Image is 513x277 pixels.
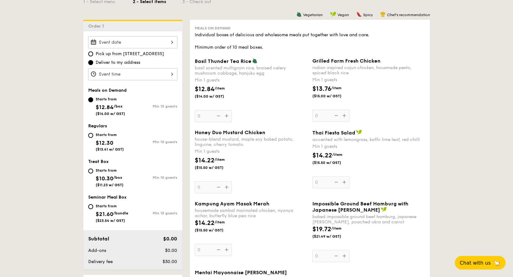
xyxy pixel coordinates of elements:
[88,169,93,174] input: Starts from$10.30/box($11.23 w/ GST)Min 10 guests
[133,175,177,180] div: Min 10 guests
[381,207,387,212] img: icon-vegan.f8ff3823.svg
[88,195,127,200] span: Seminar Meal Box
[133,211,177,215] div: Min 10 guests
[460,260,491,266] span: Chat with us
[88,68,177,80] input: Event time
[195,201,269,207] span: Kampung Ayam Masak Merah
[96,139,113,146] span: $12.30
[96,104,114,111] span: $12.84
[88,236,109,242] span: Subtotal
[252,58,258,64] img: icon-vegetarian.fe4039eb.svg
[195,137,307,147] div: house-blend mustard, maple soy baked potato, linguine, cherry tomato
[88,248,106,253] span: Add-ons
[96,97,125,102] div: Starts from
[88,24,107,29] span: Order 1
[455,256,506,270] button: Chat with us🦙
[96,147,124,152] span: ($13.41 w/ GST)
[215,86,225,90] span: /item
[356,130,362,135] img: icon-vegan.f8ff3823.svg
[296,11,302,17] img: icon-vegetarian.fe4039eb.svg
[133,140,177,144] div: Min 10 guests
[113,175,122,180] span: /box
[163,259,177,264] span: $30.00
[303,13,323,17] span: Vegetarian
[331,86,341,90] span: /item
[356,11,362,17] img: icon-spicy.37a8142b.svg
[133,104,177,108] div: Min 10 guests
[312,85,331,93] span: $13.76
[312,201,408,213] span: Impossible Ground Beef Hamburg with Japanese [PERSON_NAME]
[113,211,128,215] span: /bundle
[330,11,336,17] img: icon-vegan.f8ff3823.svg
[96,183,124,187] span: ($11.23 w/ GST)
[96,168,124,173] div: Starts from
[96,132,124,137] div: Starts from
[96,204,128,209] div: Starts from
[312,214,425,225] div: baked impossible ground beef hamburg, japanese [PERSON_NAME], poached okra and carrot
[195,157,215,164] span: $14.22
[312,152,332,159] span: $14.22
[332,152,342,157] span: /item
[312,77,425,83] div: Min 1 guests
[195,148,307,155] div: Min 1 guests
[163,236,177,242] span: $0.00
[195,208,307,218] div: housemade sambal marinated chicken, nyonya achar, butterfly blue pea rice
[88,259,113,264] span: Delivery fee
[363,13,373,17] span: Spicy
[331,226,341,231] span: /item
[88,204,93,209] input: Starts from$21.60/bundle($23.54 w/ GST)Min 10 guests
[195,94,237,99] span: ($14.00 w/ GST)
[88,88,127,93] span: Meals on Demand
[96,211,113,218] span: $21.60
[114,104,123,108] span: /box
[195,77,307,83] div: Min 1 guests
[195,58,251,64] span: Basil Thunder Tea Rice
[312,160,354,165] span: ($15.50 w/ GST)
[88,36,177,48] input: Event date
[215,157,225,162] span: /item
[88,97,93,102] input: Starts from$12.84/box($14.00 w/ GST)Min 10 guests
[88,51,93,56] input: Pick up from [STREET_ADDRESS]
[195,65,307,76] div: basil scented multigrain rice, braised celery mushroom cabbage, hanjuku egg
[88,60,93,65] input: Deliver to my address
[195,270,287,275] span: Mentai Mayonnaise [PERSON_NAME]
[88,123,107,129] span: Regulars
[88,159,109,164] span: Treat Box
[493,259,501,266] span: 🦙
[215,220,225,224] span: /item
[312,130,355,136] span: Thai Fiesta Salad
[195,32,425,51] div: Individual boxes of delicious and wholesome meals put together with love and care. Minimum order ...
[195,26,231,30] span: Meals on Demand
[96,51,164,57] span: Pick up from [STREET_ADDRESS]
[195,86,215,93] span: $12.84
[312,65,425,76] div: indian inspired cajun chicken, housmade pesto, spiced black rice
[312,234,354,239] span: ($21.49 w/ GST)
[96,112,125,116] span: ($14.00 w/ GST)
[387,13,430,17] span: Chef's recommendation
[195,219,215,227] span: $14.22
[312,143,425,150] div: Min 1 guests
[312,226,331,233] span: $19.72
[312,137,425,142] div: accented with lemongrass, kaffir lime leaf, red chilli
[195,165,237,170] span: ($15.50 w/ GST)
[380,11,386,17] img: icon-chef-hat.a58ddaea.svg
[96,218,125,223] span: ($23.54 w/ GST)
[312,94,354,99] span: ($15.00 w/ GST)
[337,13,349,17] span: Vegan
[96,59,140,66] span: Deliver to my address
[88,133,93,138] input: Starts from$12.30($13.41 w/ GST)Min 10 guests
[195,228,237,233] span: ($15.50 w/ GST)
[312,58,380,64] span: Grilled Farm Fresh Chicken
[96,175,113,182] span: $10.30
[195,130,265,135] span: Honey Duo Mustard Chicken
[165,248,177,253] span: $0.00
